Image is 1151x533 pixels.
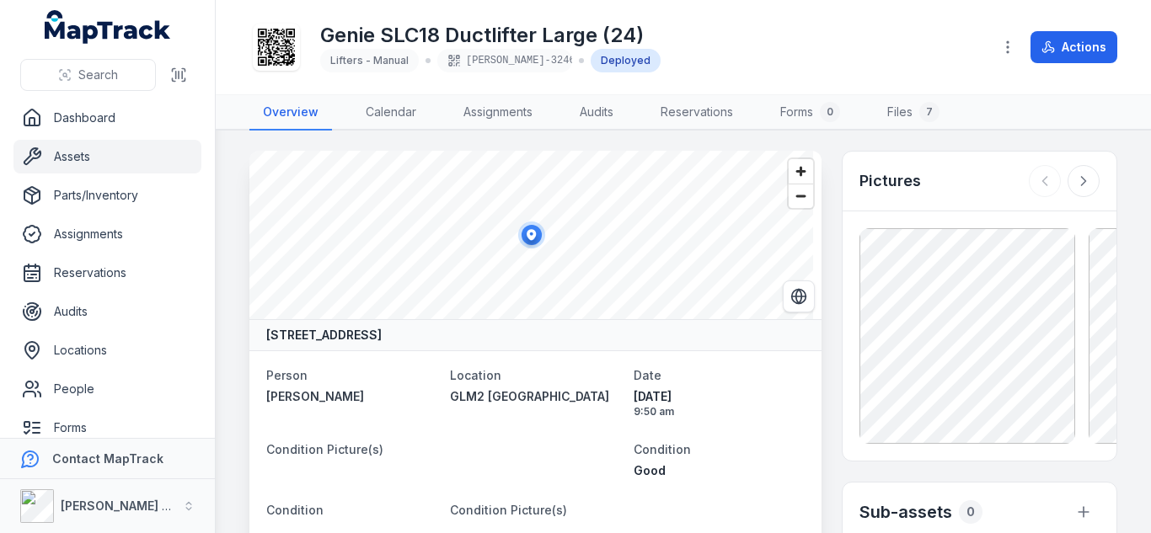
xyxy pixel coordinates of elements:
a: People [13,372,201,406]
a: Forms0 [767,95,854,131]
span: Location [450,368,501,382]
div: Deployed [591,49,661,72]
a: Audits [566,95,627,131]
button: Zoom in [789,159,813,184]
a: GLM2 [GEOGRAPHIC_DATA] [450,388,620,405]
span: 9:50 am [634,405,804,418]
span: Person [266,368,308,382]
a: Dashboard [13,101,201,135]
span: GLM2 [GEOGRAPHIC_DATA] [450,389,609,403]
span: Search [78,67,118,83]
span: Condition Picture(s) [450,503,567,517]
a: Locations [13,333,201,367]
span: Lifters - Manual [330,54,409,67]
div: 0 [959,500,982,524]
a: Forms [13,411,201,445]
a: Calendar [352,95,430,131]
a: Audits [13,295,201,328]
strong: [STREET_ADDRESS] [266,327,382,344]
canvas: Map [249,151,813,319]
h2: Sub-assets [859,500,952,524]
strong: Contact MapTrack [52,451,163,466]
h1: Genie SLC18 Ductlifter Large (24) [320,22,661,49]
span: Good [634,463,666,477]
a: [PERSON_NAME] [266,388,436,405]
button: Search [20,59,156,91]
a: Assignments [13,217,201,251]
div: [PERSON_NAME]-3246 [437,49,572,72]
h3: Pictures [859,169,921,193]
span: Condition [266,503,324,517]
a: Assets [13,140,201,173]
a: Overview [249,95,332,131]
div: 0 [820,102,840,122]
span: Condition Picture(s) [266,442,383,456]
a: Assignments [450,95,546,131]
button: Actions [1031,31,1117,63]
a: MapTrack [45,10,171,44]
time: 10/10/2025, 9:50:57 am [634,388,804,418]
span: Date [634,368,661,382]
a: Files7 [874,95,953,131]
span: Condition [634,442,691,456]
div: 7 [919,102,940,122]
a: Reservations [13,256,201,290]
button: Switch to Satellite View [783,280,815,312]
strong: [PERSON_NAME] Air [61,498,178,513]
a: Reservations [647,95,747,131]
button: Zoom out [789,184,813,208]
a: Parts/Inventory [13,179,201,212]
span: [DATE] [634,388,804,405]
